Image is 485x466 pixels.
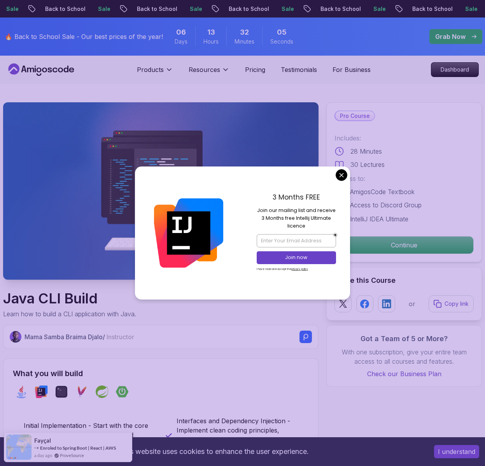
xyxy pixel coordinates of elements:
[34,437,51,444] span: Fayçal
[281,65,317,74] a: Testimonials
[3,309,136,319] p: Learn how to build a CLI application with Java.
[334,236,474,254] button: Continue
[350,187,415,196] p: AmigosCode Textbook
[409,299,415,308] p: or
[176,27,186,38] span: 6 Days
[334,133,474,143] p: Includes:
[350,160,385,169] p: 30 Lectures
[189,65,220,74] p: Resources
[435,32,466,41] p: Grab Now
[245,65,265,74] a: Pricing
[137,65,173,81] button: Products
[334,347,474,366] p: With one subscription, give your entire team access to all courses and features.
[335,237,473,254] p: Continue
[15,386,28,398] img: java logo
[177,416,309,454] p: Interfaces and Dependency Injection - Implement clean coding principles, leveraging interfaces an...
[335,111,375,121] p: Pro Course
[91,5,116,13] p: Sale
[431,62,479,77] a: Dashboard
[6,443,422,460] div: This website uses cookies to enhance the user experience.
[350,214,408,224] p: IntelliJ IDEA Ultimate
[235,38,254,46] span: Minutes
[130,5,183,13] p: Back to School
[445,300,469,308] p: Copy link
[367,5,392,13] p: Sale
[431,63,478,77] p: Dashboard
[5,32,163,41] p: 🔥 Back to School Sale - Our best prices of the year!
[459,5,483,13] p: Sale
[60,452,84,459] a: ProveSource
[24,421,156,449] p: Initial Implementation - Start with the core structure of your CLI application and gradually expa...
[13,368,309,379] h2: What you will build
[183,5,208,13] p: Sale
[75,385,88,398] img: maven logo
[275,5,300,13] p: Sale
[25,332,134,342] p: Mama Samba Braima Djalo /
[207,27,215,38] span: 13 Hours
[34,445,39,451] span: ->
[222,5,275,13] p: Back to School
[175,38,187,46] span: Days
[3,291,136,306] h1: Java CLI Build
[35,385,47,398] img: intellij logo
[203,38,219,46] span: Hours
[40,445,116,451] a: Enroled to Spring Boot | React | AWS
[334,333,474,344] h3: Got a Team of 5 or More?
[137,65,164,74] p: Products
[277,27,287,38] span: 5 Seconds
[350,147,382,156] p: 28 Minutes
[334,275,474,286] h2: Share this Course
[314,5,367,13] p: Back to School
[333,65,371,74] a: For Business
[3,102,319,280] img: java-cli-build_thumbnail
[55,385,68,398] img: terminal logo
[270,38,293,46] span: Seconds
[6,434,32,460] img: provesource social proof notification image
[334,369,474,378] a: Check our Business Plan
[429,295,474,312] button: Copy link
[107,333,134,341] span: Instructor
[334,174,474,183] p: Access to:
[240,27,249,38] span: 32 Minutes
[34,452,52,459] span: a day ago
[39,5,91,13] p: Back to School
[96,385,108,398] img: spring logo
[350,200,422,210] p: Access to Discord Group
[189,65,229,81] button: Resources
[10,331,21,343] img: Nelson Djalo
[406,5,459,13] p: Back to School
[434,445,479,458] button: Accept cookies
[116,385,128,398] img: spring-boot logo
